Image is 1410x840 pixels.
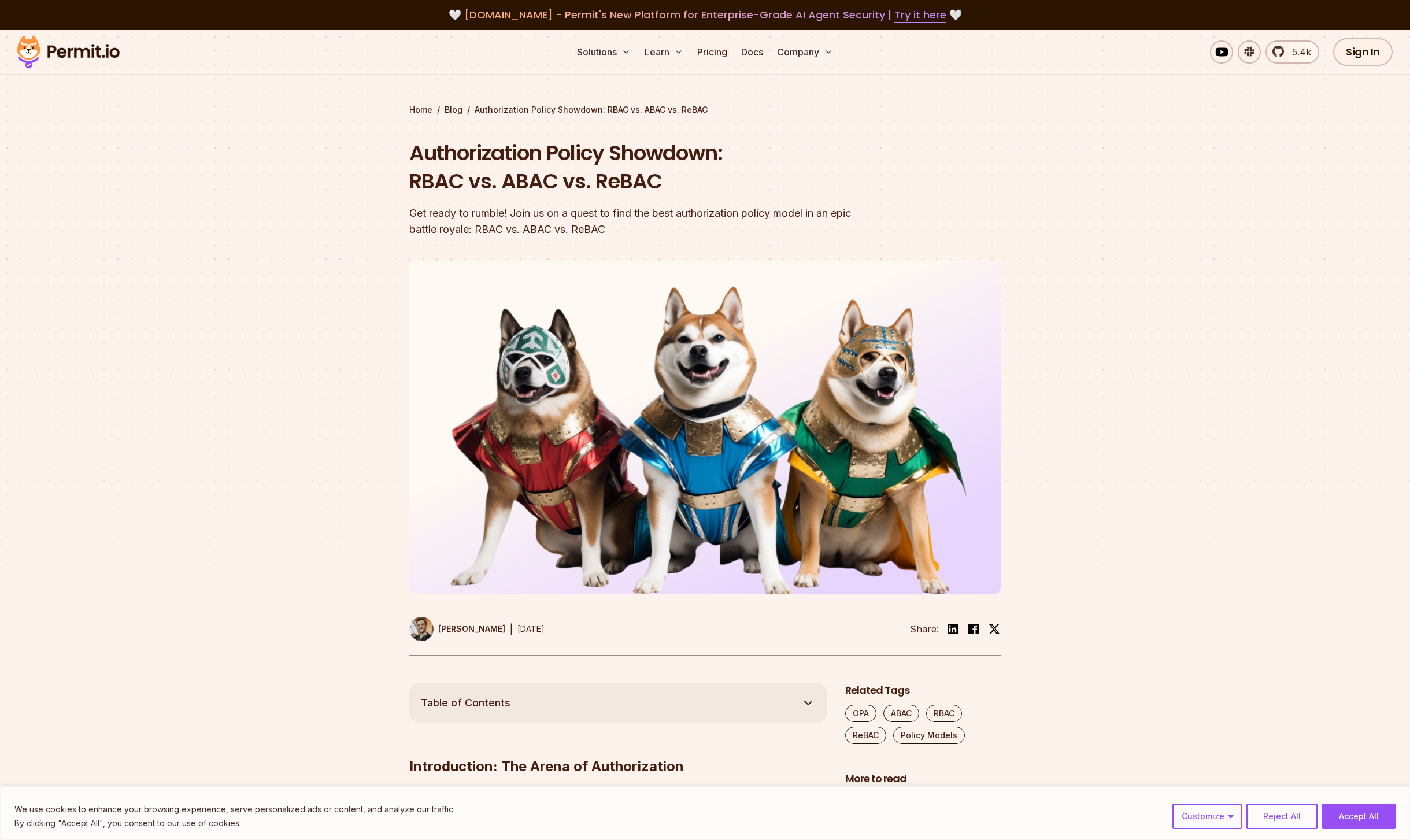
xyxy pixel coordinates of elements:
[1333,38,1393,66] a: Sign In
[910,622,939,636] li: Share:
[967,622,980,636] img: facebook
[409,104,432,116] a: Home
[409,205,853,238] div: Get ready to rumble! Join us on a quest to find the best authorization policy model in an epic ba...
[445,104,462,116] a: Blog
[845,727,886,744] a: ReBAC
[989,623,1000,635] img: twitter
[421,695,510,711] span: Table of Contents
[464,8,946,22] span: [DOMAIN_NAME] - Permit's New Platform for Enterprise-Grade AI Agent Security |
[1265,40,1319,64] a: 5.4k
[510,622,513,636] div: |
[12,32,125,72] img: Permit logo
[409,711,827,776] h2: Introduction: The Arena of Authorization
[883,705,919,722] a: ABAC
[737,40,768,64] a: Docs
[572,40,635,64] button: Solutions
[926,705,962,722] a: RBAC
[14,816,455,830] p: By clicking "Accept All", you consent to our use of cookies.
[1322,804,1396,829] button: Accept All
[946,622,960,636] img: linkedin
[845,705,876,722] a: OPA
[409,261,1001,594] img: Authorization Policy Showdown: RBAC vs. ABAC vs. ReBAC
[28,7,1382,23] div: 🤍 🤍
[438,623,505,635] p: [PERSON_NAME]
[845,772,1001,786] h2: More to read
[640,40,688,64] button: Learn
[772,40,838,64] button: Company
[14,802,455,816] p: We use cookies to enhance your browsing experience, serve personalized ads or content, and analyz...
[893,727,965,744] a: Policy Models
[409,617,434,641] img: Daniel Bass
[1285,45,1311,59] span: 5.4k
[517,624,545,634] time: [DATE]
[409,139,853,196] h1: Authorization Policy Showdown: RBAC vs. ABAC vs. ReBAC
[845,683,1001,698] h2: Related Tags
[409,683,827,723] button: Table of Contents
[1172,804,1242,829] button: Customize
[894,8,946,23] a: Try it here
[409,104,1001,116] div: / /
[409,617,505,641] a: [PERSON_NAME]
[693,40,732,64] a: Pricing
[1246,804,1318,829] button: Reject All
